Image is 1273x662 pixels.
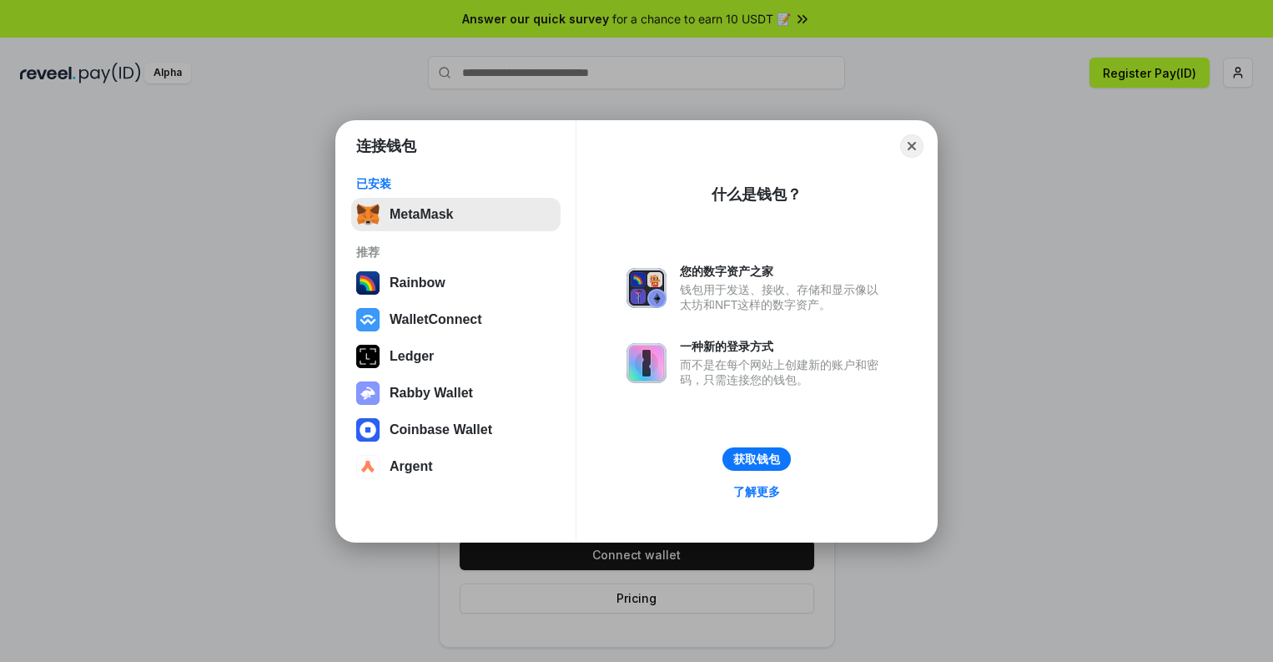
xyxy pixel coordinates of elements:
img: svg+xml,%3Csvg%20width%3D%2228%22%20height%3D%2228%22%20viewBox%3D%220%200%2028%2028%22%20fill%3D... [356,308,380,331]
h1: 连接钱包 [356,136,416,156]
div: 钱包用于发送、接收、存储和显示像以太坊和NFT这样的数字资产。 [680,282,887,312]
button: MetaMask [351,198,561,231]
a: 了解更多 [723,481,790,503]
div: 什么是钱包？ [712,184,802,205]
button: 获取钱包 [722,447,791,471]
img: svg+xml,%3Csvg%20width%3D%2228%22%20height%3D%2228%22%20viewBox%3D%220%200%2028%2028%22%20fill%3D... [356,455,380,478]
button: WalletConnect [351,303,561,336]
img: svg+xml,%3Csvg%20width%3D%2228%22%20height%3D%2228%22%20viewBox%3D%220%200%2028%2028%22%20fill%3D... [356,418,380,442]
div: Rabby Wallet [390,386,473,401]
img: svg+xml,%3Csvg%20width%3D%22120%22%20height%3D%22120%22%20viewBox%3D%220%200%20120%20120%22%20fil... [356,271,380,295]
button: Ledger [351,340,561,373]
div: Argent [390,459,433,474]
button: Argent [351,450,561,483]
button: Coinbase Wallet [351,413,561,447]
div: 而不是在每个网站上创建新的账户和密码，只需连接您的钱包。 [680,357,887,387]
img: svg+xml,%3Csvg%20xmlns%3D%22http%3A%2F%2Fwww.w3.org%2F2000%2Fsvg%22%20width%3D%2228%22%20height%3... [356,345,380,368]
button: Rabby Wallet [351,376,561,410]
div: Ledger [390,349,434,364]
button: Close [900,134,923,158]
div: 推荐 [356,245,556,260]
div: 已安装 [356,176,556,191]
img: svg+xml,%3Csvg%20xmlns%3D%22http%3A%2F%2Fwww.w3.org%2F2000%2Fsvg%22%20fill%3D%22none%22%20viewBox... [626,268,667,308]
div: 您的数字资产之家 [680,264,887,279]
img: svg+xml,%3Csvg%20xmlns%3D%22http%3A%2F%2Fwww.w3.org%2F2000%2Fsvg%22%20fill%3D%22none%22%20viewBox... [626,343,667,383]
img: svg+xml,%3Csvg%20xmlns%3D%22http%3A%2F%2Fwww.w3.org%2F2000%2Fsvg%22%20fill%3D%22none%22%20viewBox... [356,382,380,405]
div: MetaMask [390,207,453,222]
div: WalletConnect [390,312,482,327]
div: 了解更多 [733,484,780,499]
button: Rainbow [351,266,561,300]
div: Coinbase Wallet [390,422,492,437]
div: Rainbow [390,275,445,291]
img: svg+xml,%3Csvg%20fill%3D%22none%22%20height%3D%2233%22%20viewBox%3D%220%200%2035%2033%22%20width%... [356,203,380,226]
div: 获取钱包 [733,452,780,467]
div: 一种新的登录方式 [680,339,887,354]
